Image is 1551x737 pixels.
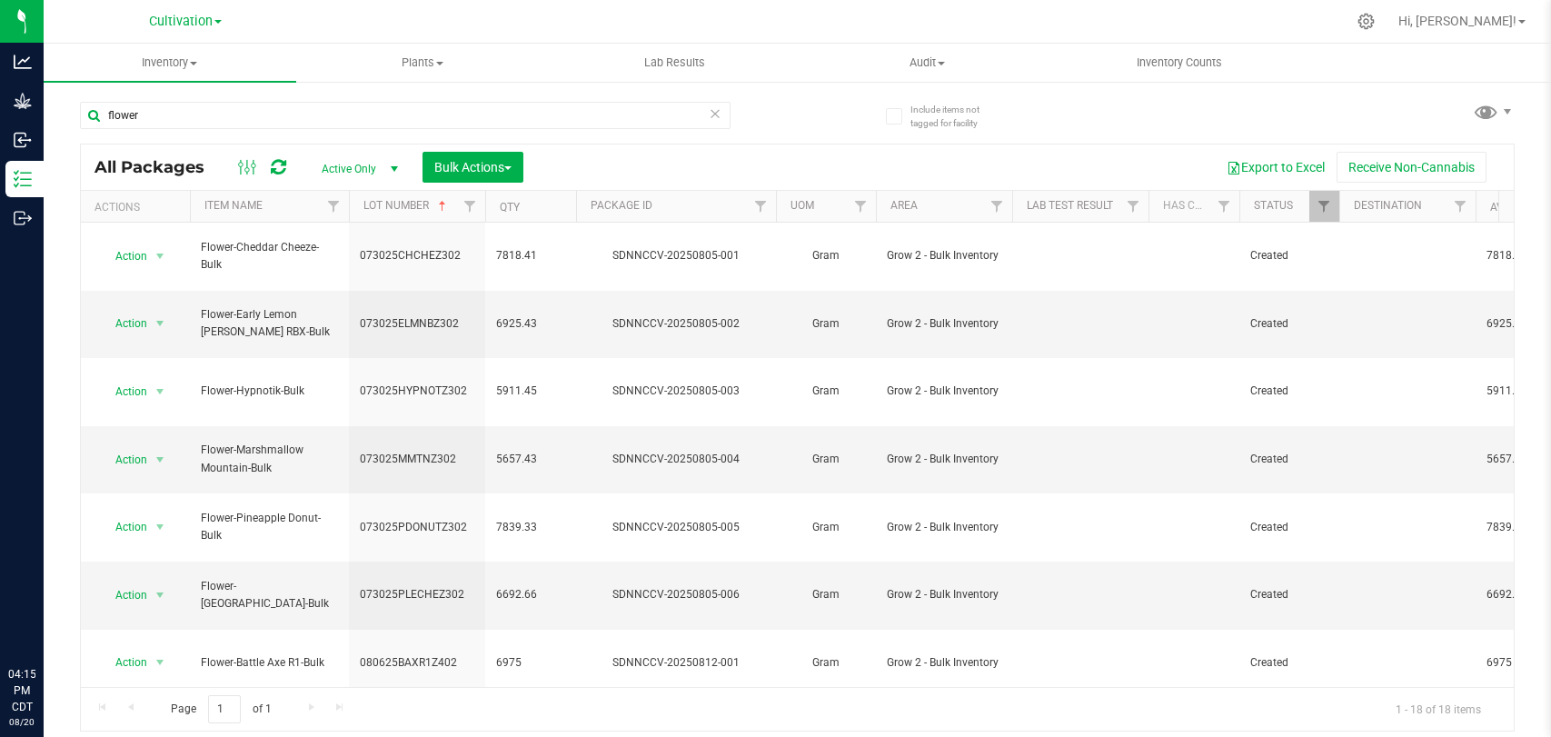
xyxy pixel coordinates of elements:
[14,131,32,149] inline-svg: Inbound
[99,583,148,608] span: Action
[201,654,338,672] span: Flower-Battle Axe R1-Bulk
[360,654,474,672] span: 080625BAXR1Z402
[496,315,565,333] span: 6925.43
[360,315,474,333] span: 073025ELMNBZ302
[1381,695,1496,722] span: 1 - 18 of 18 items
[890,199,918,212] a: Area
[99,311,148,336] span: Action
[887,383,1001,400] span: Grow 2 - Bulk Inventory
[14,170,32,188] inline-svg: Inventory
[204,199,263,212] a: Item Name
[1027,199,1113,212] a: Lab Test Result
[99,650,148,675] span: Action
[208,695,241,723] input: 1
[1215,152,1337,183] button: Export to Excel
[149,650,172,675] span: select
[149,311,172,336] span: select
[1250,519,1328,536] span: Created
[14,209,32,227] inline-svg: Outbound
[573,247,779,264] div: SDNNCCV-20250805-001
[591,199,652,212] a: Package ID
[149,583,172,608] span: select
[14,92,32,110] inline-svg: Grow
[149,244,172,269] span: select
[94,201,183,214] div: Actions
[573,586,779,603] div: SDNNCCV-20250805-006
[787,247,865,264] span: Gram
[201,306,338,341] span: Flower-Early Lemon [PERSON_NAME] RBX-Bulk
[910,103,1001,130] span: Include items not tagged for facility
[1250,654,1328,672] span: Created
[573,451,779,468] div: SDNNCCV-20250805-004
[496,586,565,603] span: 6692.66
[363,199,450,212] a: Lot Number
[787,451,865,468] span: Gram
[201,383,338,400] span: Flower-Hypnotik-Bulk
[99,447,148,473] span: Action
[1354,199,1422,212] a: Destination
[18,592,73,646] iframe: Resource center
[787,383,865,400] span: Gram
[1250,247,1328,264] span: Created
[149,514,172,540] span: select
[44,55,296,71] span: Inventory
[787,654,865,672] span: Gram
[1053,44,1306,82] a: Inventory Counts
[887,247,1001,264] span: Grow 2 - Bulk Inventory
[800,44,1053,82] a: Audit
[1337,152,1486,183] button: Receive Non-Cannabis
[1250,315,1328,333] span: Created
[1112,55,1247,71] span: Inventory Counts
[1398,14,1516,28] span: Hi, [PERSON_NAME]!
[296,44,549,82] a: Plants
[94,157,223,177] span: All Packages
[1309,191,1339,222] a: Filter
[573,383,779,400] div: SDNNCCV-20250805-003
[319,191,349,222] a: Filter
[44,44,296,82] a: Inventory
[99,244,148,269] span: Action
[201,510,338,544] span: Flower-Pineapple Donut-Bulk
[496,247,565,264] span: 7818.41
[99,379,148,404] span: Action
[99,514,148,540] span: Action
[201,239,338,274] span: Flower-Cheddar Cheeze-Bulk
[360,451,474,468] span: 073025MMTNZ302
[887,586,1001,603] span: Grow 2 - Bulk Inventory
[297,55,548,71] span: Plants
[423,152,523,183] button: Bulk Actions
[887,654,1001,672] span: Grow 2 - Bulk Inventory
[548,44,800,82] a: Lab Results
[709,102,721,125] span: Clear
[887,519,1001,536] span: Grow 2 - Bulk Inventory
[787,586,865,603] span: Gram
[982,191,1012,222] a: Filter
[790,199,814,212] a: UOM
[1250,383,1328,400] span: Created
[496,519,565,536] span: 7839.33
[787,519,865,536] span: Gram
[1250,586,1328,603] span: Created
[455,191,485,222] a: Filter
[801,55,1052,71] span: Audit
[1446,191,1476,222] a: Filter
[8,666,35,715] p: 04:15 PM CDT
[573,654,779,672] div: SDNNCCV-20250812-001
[360,383,474,400] span: 073025HYPNOTZ302
[80,102,731,129] input: Search Package ID, Item Name, SKU, Lot or Part Number...
[887,315,1001,333] span: Grow 2 - Bulk Inventory
[14,53,32,71] inline-svg: Analytics
[201,578,338,613] span: Flower-[GEOGRAPHIC_DATA]-Bulk
[573,315,779,333] div: SDNNCCV-20250805-002
[1254,199,1293,212] a: Status
[201,442,338,476] span: Flower-Marshmallow Mountain-Bulk
[155,695,286,723] span: Page of 1
[746,191,776,222] a: Filter
[500,201,520,214] a: Qty
[360,586,474,603] span: 073025PLECHEZ302
[573,519,779,536] div: SDNNCCV-20250805-005
[1490,201,1545,214] a: Available
[1119,191,1148,222] a: Filter
[434,160,512,174] span: Bulk Actions
[1209,191,1239,222] a: Filter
